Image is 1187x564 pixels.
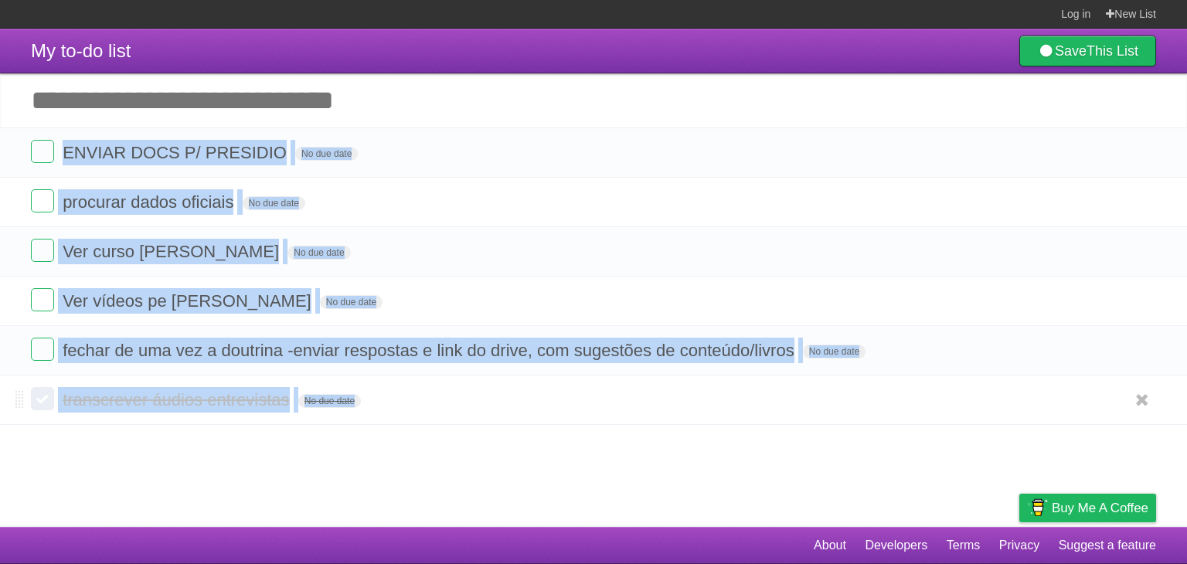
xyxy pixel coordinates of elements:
span: No due date [287,246,350,260]
span: No due date [803,345,866,358]
b: This List [1087,43,1138,59]
span: Buy me a coffee [1052,494,1148,522]
span: Ver curso [PERSON_NAME] [63,242,283,261]
a: Developers [865,531,927,560]
a: Suggest a feature [1059,531,1156,560]
span: No due date [298,394,361,408]
span: transcrever áudios entrevistas [63,390,293,409]
label: Done [31,239,54,262]
a: Privacy [999,531,1039,560]
a: SaveThis List [1019,36,1156,66]
span: fechar de uma vez a doutrina -enviar respostas e link do drive, com sugestões de conteúdo/livros [63,341,798,360]
a: Buy me a coffee [1019,494,1156,522]
label: Done [31,338,54,361]
span: No due date [320,295,383,309]
span: No due date [243,196,305,210]
label: Done [31,387,54,410]
span: ENVIAR DOCS P/ PRESIDIO [63,143,291,162]
img: Buy me a coffee [1027,494,1048,521]
label: Done [31,140,54,163]
span: My to-do list [31,40,131,61]
label: Done [31,288,54,311]
a: About [814,531,846,560]
span: procurar dados oficiais [63,192,237,212]
span: No due date [295,147,358,161]
a: Terms [947,531,981,560]
span: Ver vídeos pe [PERSON_NAME] [63,291,315,311]
label: Done [31,189,54,212]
